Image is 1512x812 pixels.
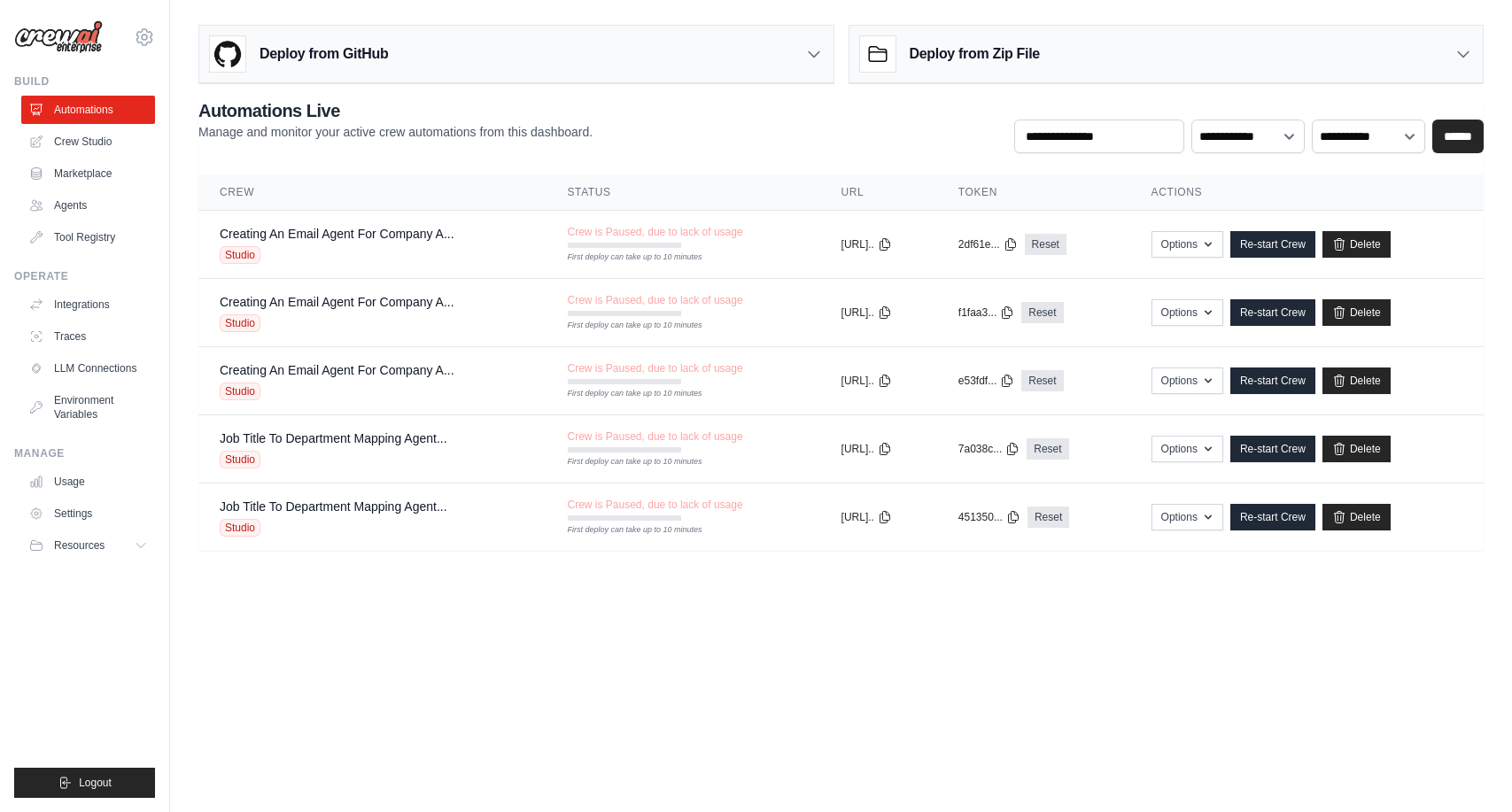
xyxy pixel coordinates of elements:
[260,43,388,65] h3: Deploy from GitHub
[958,442,1020,456] button: 7a038c...
[1130,174,1484,211] th: Actions
[910,43,1040,65] h3: Deploy from Zip File
[198,123,593,141] p: Manage and monitor your active crew automations from this dashboard.
[14,20,103,54] img: Logo
[21,159,155,188] a: Marketplace
[1151,299,1223,326] button: Options
[210,36,245,72] img: GitHub Logo
[21,128,155,156] a: Crew Studio
[198,174,547,211] th: Crew
[1322,367,1391,394] a: Delete
[1322,299,1391,326] a: Delete
[21,468,155,496] a: Usage
[21,354,155,383] a: LLM Connections
[958,374,1014,388] button: e53fdf...
[568,524,681,537] div: First deploy can take up to 10 minutes
[1025,234,1066,255] a: Reset
[220,295,454,309] a: Creating An Email Agent For Company A...
[1151,367,1223,394] button: Options
[568,429,743,444] span: Crew is Paused, due to lack of usage
[220,363,454,377] a: Creating An Email Agent For Company A...
[220,431,447,445] a: Job Title To Department Mapping Agent...
[198,98,593,123] h2: Automations Live
[1021,302,1063,323] a: Reset
[958,305,1014,320] button: f1faa3...
[220,246,260,264] span: Studio
[568,361,743,375] span: Crew is Paused, due to lack of usage
[1151,231,1223,258] button: Options
[1021,370,1063,391] a: Reset
[1151,504,1223,530] button: Options
[79,776,112,790] span: Logout
[547,174,820,211] th: Status
[220,227,454,241] a: Creating An Email Agent For Company A...
[21,386,155,429] a: Environment Variables
[14,74,155,89] div: Build
[1230,504,1315,530] a: Re-start Crew
[1230,231,1315,258] a: Re-start Crew
[568,320,681,332] div: First deploy can take up to 10 minutes
[21,531,155,560] button: Resources
[1322,436,1391,462] a: Delete
[568,225,743,239] span: Crew is Paused, due to lack of usage
[958,237,1018,251] button: 2df61e...
[1230,299,1315,326] a: Re-start Crew
[14,768,155,798] button: Logout
[1322,231,1391,258] a: Delete
[568,498,743,512] span: Crew is Paused, due to lack of usage
[220,383,260,400] span: Studio
[21,223,155,251] a: Tool Registry
[14,269,155,283] div: Operate
[220,519,260,537] span: Studio
[820,174,937,211] th: URL
[1027,507,1069,528] a: Reset
[21,322,155,351] a: Traces
[14,446,155,460] div: Manage
[220,314,260,332] span: Studio
[568,388,681,400] div: First deploy can take up to 10 minutes
[1151,436,1223,462] button: Options
[220,451,260,468] span: Studio
[21,290,155,319] a: Integrations
[1322,504,1391,530] a: Delete
[21,499,155,528] a: Settings
[568,293,743,307] span: Crew is Paused, due to lack of usage
[958,510,1020,524] button: 451350...
[568,456,681,468] div: First deploy can take up to 10 minutes
[1027,438,1068,460] a: Reset
[937,174,1130,211] th: Token
[1230,367,1315,394] a: Re-start Crew
[54,538,105,553] span: Resources
[220,499,447,514] a: Job Title To Department Mapping Agent...
[21,96,155,124] a: Automations
[568,251,681,264] div: First deploy can take up to 10 minutes
[21,191,155,220] a: Agents
[1230,436,1315,462] a: Re-start Crew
